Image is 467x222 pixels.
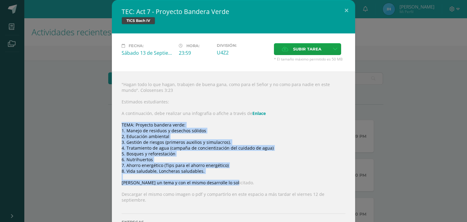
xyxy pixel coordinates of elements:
span: Subir tarea [293,43,321,55]
div: Sábado 13 de Septiembre [122,50,174,56]
h2: TEC: Act 7 - Proyecto Bandera Verde [122,7,345,16]
label: División: [217,43,269,48]
div: 23:59 [179,50,212,56]
a: Enlace [252,110,266,116]
span: Fecha: [129,43,144,48]
span: * El tamaño máximo permitido es 50 MB [274,57,345,62]
div: U4Z2 [217,49,269,56]
span: TICS Bach IV [122,17,155,24]
span: Hora: [186,43,199,48]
